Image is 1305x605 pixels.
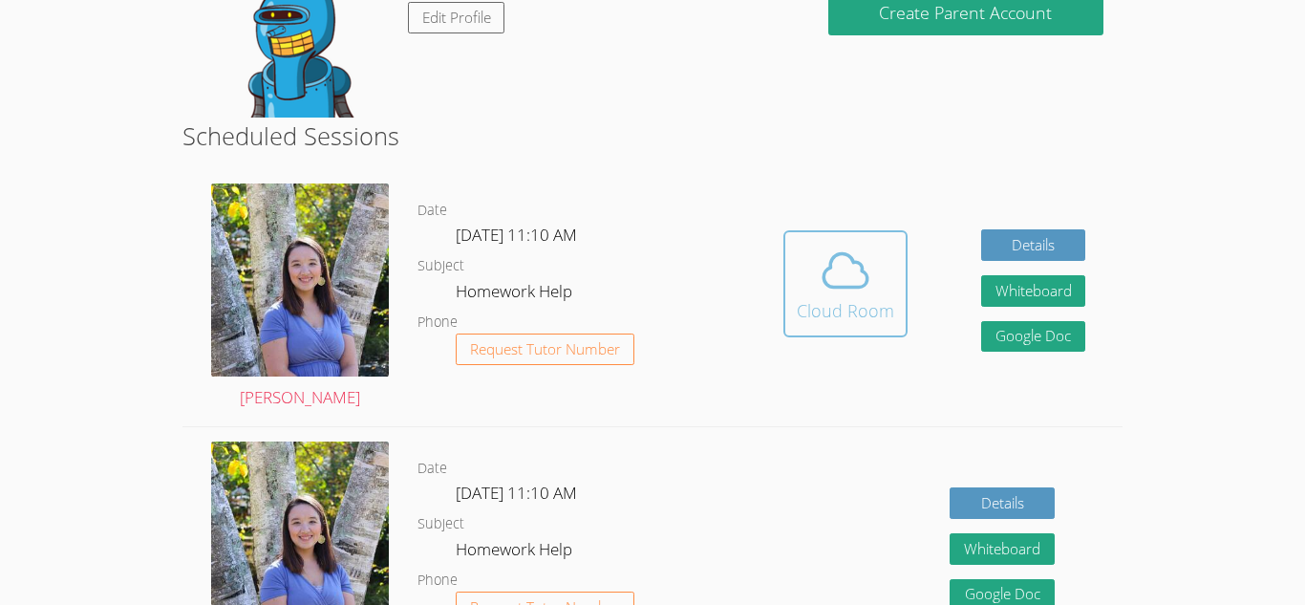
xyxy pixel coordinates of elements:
[211,184,389,412] a: [PERSON_NAME]
[417,457,447,481] dt: Date
[456,224,577,246] span: [DATE] 11:10 AM
[797,297,894,324] div: Cloud Room
[417,569,458,593] dt: Phone
[182,118,1123,154] h2: Scheduled Sessions
[456,482,577,504] span: [DATE] 11:10 AM
[456,278,576,311] dd: Homework Help
[408,2,505,33] a: Edit Profile
[417,311,458,335] dt: Phone
[981,321,1086,353] a: Google Doc
[417,199,447,223] dt: Date
[981,275,1086,307] button: Whiteboard
[950,533,1055,565] button: Whiteboard
[456,334,634,365] button: Request Tutor Number
[981,229,1086,261] a: Details
[417,254,464,278] dt: Subject
[783,230,908,337] button: Cloud Room
[470,342,620,357] span: Request Tutor Number
[456,536,576,569] dd: Homework Help
[211,184,389,376] img: 343753644_906252020464290_5222193349758578822_n.jpg
[417,512,464,536] dt: Subject
[950,487,1055,519] a: Details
